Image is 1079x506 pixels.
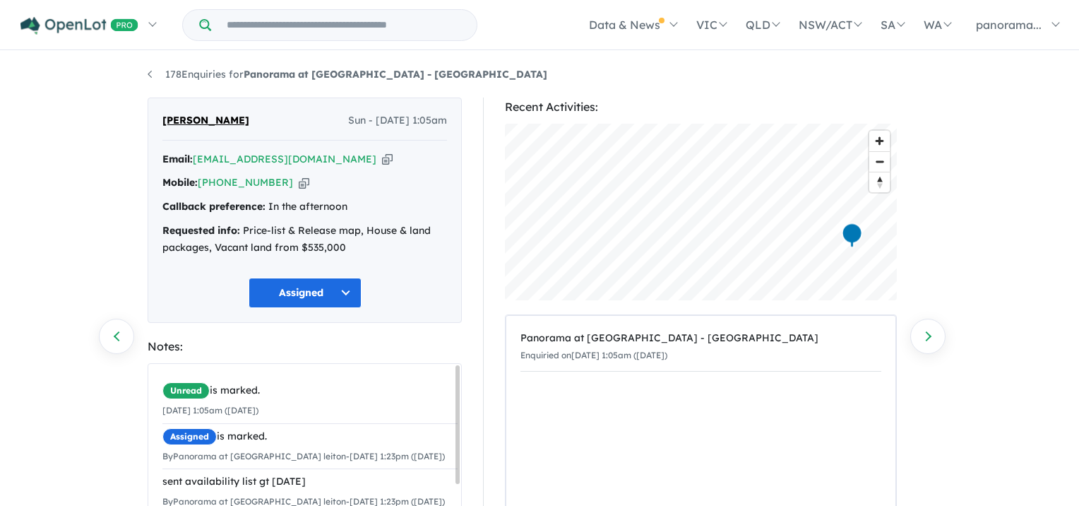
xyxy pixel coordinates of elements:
div: Notes: [148,337,462,356]
span: Sun - [DATE] 1:05am [348,112,447,129]
small: By Panorama at [GEOGRAPHIC_DATA] leiton - [DATE] 1:23pm ([DATE]) [162,451,445,461]
div: sent availability list gt [DATE] [162,473,458,490]
a: Panorama at [GEOGRAPHIC_DATA] - [GEOGRAPHIC_DATA]Enquiried on[DATE] 1:05am ([DATE]) [520,323,881,372]
strong: Requested info: [162,224,240,237]
nav: breadcrumb [148,66,931,83]
div: In the afternoon [162,199,447,216]
button: Copy [299,175,309,190]
canvas: Map [505,124,897,300]
button: Zoom in [869,131,890,151]
strong: Callback preference: [162,200,266,213]
strong: Mobile: [162,176,198,189]
div: is marked. [162,382,458,399]
strong: Email: [162,153,193,165]
a: [PHONE_NUMBER] [198,176,293,189]
small: [DATE] 1:05am ([DATE]) [162,405,258,416]
span: Unread [162,382,210,399]
span: Zoom out [869,152,890,172]
div: Recent Activities: [505,98,897,117]
div: is marked. [162,428,458,445]
button: Reset bearing to north [869,172,890,192]
a: [EMAIL_ADDRESS][DOMAIN_NAME] [193,153,376,165]
div: Price-list & Release map, House & land packages, Vacant land from $535,000 [162,223,447,257]
div: Map marker [842,223,863,249]
input: Try estate name, suburb, builder or developer [214,10,474,40]
span: [PERSON_NAME] [162,112,249,129]
span: panorama... [976,18,1042,32]
img: Openlot PRO Logo White [20,17,138,35]
small: Enquiried on [DATE] 1:05am ([DATE]) [520,350,667,360]
span: Assigned [162,428,217,445]
a: 178Enquiries forPanorama at [GEOGRAPHIC_DATA] - [GEOGRAPHIC_DATA] [148,68,547,81]
button: Copy [382,152,393,167]
button: Zoom out [869,151,890,172]
strong: Panorama at [GEOGRAPHIC_DATA] - [GEOGRAPHIC_DATA] [244,68,547,81]
div: Panorama at [GEOGRAPHIC_DATA] - [GEOGRAPHIC_DATA] [520,330,881,347]
button: Assigned [249,278,362,308]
